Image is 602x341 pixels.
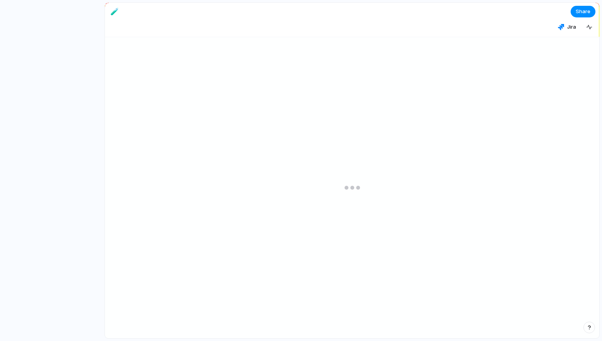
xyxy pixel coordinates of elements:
[110,6,119,17] div: 🧪
[576,8,590,15] span: Share
[571,6,595,17] button: Share
[567,23,576,31] span: Jira
[555,21,579,33] button: Jira
[108,5,121,18] button: 🧪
